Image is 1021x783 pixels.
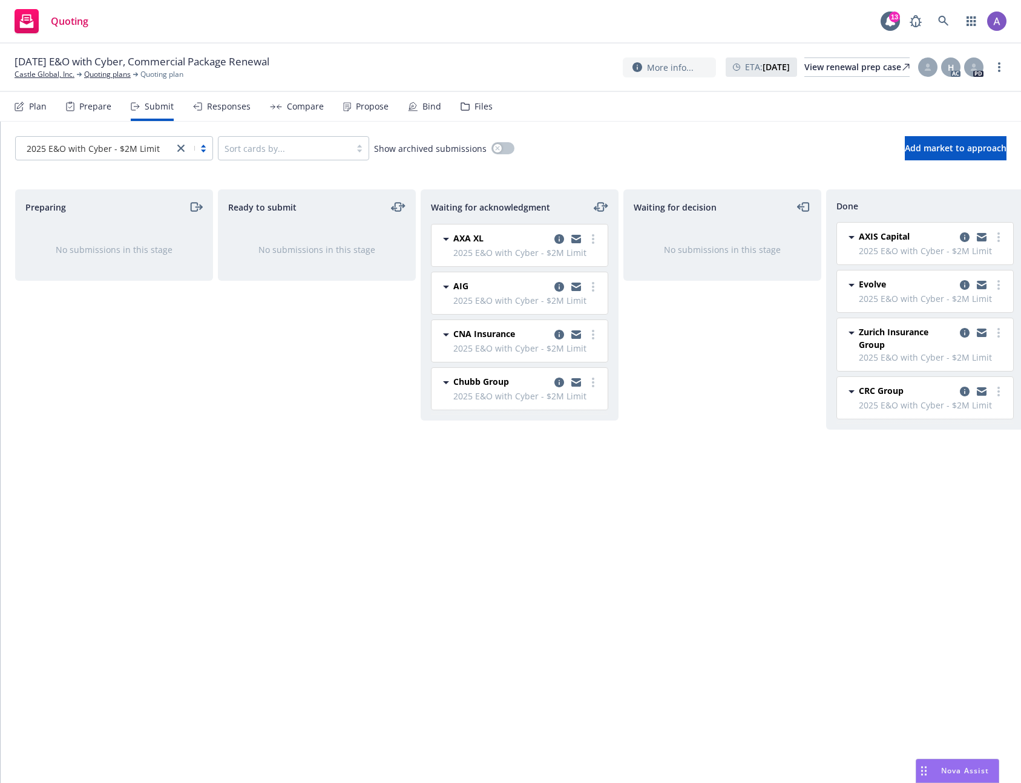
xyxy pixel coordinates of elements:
a: copy logging email [974,230,989,244]
a: Quoting plans [84,69,131,80]
span: Quoting plan [140,69,183,80]
span: AXA XL [453,232,484,244]
a: copy logging email [974,384,989,399]
a: copy logging email [569,375,583,390]
span: Show archived submissions [374,142,487,155]
a: more [991,230,1006,244]
div: Compare [287,102,324,111]
span: ETA : [745,61,790,73]
span: 2025 E&O with Cyber - $2M Limit [859,351,1006,364]
span: Add market to approach [905,142,1006,154]
a: copy logging email [569,232,583,246]
a: View renewal prep case [804,57,910,77]
div: 13 [889,11,900,22]
span: 2025 E&O with Cyber - $2M Limit [859,244,1006,257]
div: View renewal prep case [804,58,910,76]
div: Prepare [79,102,111,111]
a: Quoting [10,4,93,38]
a: Castle Global, Inc. [15,69,74,80]
a: more [586,232,600,246]
span: 2025 E&O with Cyber - $2M Limit [453,390,600,402]
div: Responses [207,102,251,111]
div: No submissions in this stage [643,243,801,256]
a: more [991,326,1006,340]
button: Nova Assist [916,759,999,783]
div: Submit [145,102,174,111]
a: more [586,280,600,294]
span: Quoting [51,16,88,26]
div: Bind [422,102,441,111]
a: copy logging email [552,232,566,246]
span: H [948,61,954,74]
a: copy logging email [974,278,989,292]
span: 2025 E&O with Cyber - $2M Limit [453,246,600,259]
a: more [991,278,1006,292]
span: AXIS Capital [859,230,910,243]
span: CNA Insurance [453,327,515,340]
span: CRC Group [859,384,904,397]
strong: [DATE] [763,61,790,73]
button: More info... [623,57,716,77]
span: Done [836,200,858,212]
a: copy logging email [552,327,566,342]
a: copy logging email [957,326,972,340]
span: 2025 E&O with Cyber - $2M Limit [859,292,1006,305]
a: copy logging email [569,327,583,342]
span: 2025 E&O with Cyber - $2M Limit [22,142,168,155]
img: photo [987,11,1006,31]
span: Waiting for decision [634,201,717,214]
div: Propose [356,102,389,111]
a: copy logging email [957,384,972,399]
a: moveLeftRight [594,200,608,214]
div: Drag to move [916,759,931,782]
span: 2025 E&O with Cyber - $2M Limit [453,294,600,307]
span: Chubb Group [453,375,509,388]
a: copy logging email [957,230,972,244]
a: copy logging email [552,280,566,294]
span: Nova Assist [941,765,989,776]
a: close [174,141,188,156]
span: 2025 E&O with Cyber - $2M Limit [859,399,1006,411]
button: Add market to approach [905,136,1006,160]
span: 2025 E&O with Cyber - $2M Limit [453,342,600,355]
span: Waiting for acknowledgment [431,201,550,214]
a: copy logging email [957,278,972,292]
a: Report a Bug [904,9,928,33]
a: moveLeftRight [391,200,405,214]
span: AIG [453,280,468,292]
div: Files [474,102,493,111]
a: more [992,60,1006,74]
span: Preparing [25,201,66,214]
div: No submissions in this stage [238,243,396,256]
span: Ready to submit [228,201,297,214]
span: 2025 E&O with Cyber - $2M Limit [27,142,160,155]
a: copy logging email [552,375,566,390]
a: moveLeft [796,200,811,214]
div: Plan [29,102,47,111]
a: copy logging email [974,326,989,340]
span: [DATE] E&O with Cyber, Commercial Package Renewal [15,54,269,69]
span: Zurich Insurance Group [859,326,955,351]
a: copy logging email [569,280,583,294]
a: moveRight [188,200,203,214]
a: more [586,375,600,390]
a: Switch app [959,9,983,33]
a: more [991,384,1006,399]
a: more [586,327,600,342]
a: Search [931,9,956,33]
span: Evolve [859,278,886,290]
span: More info... [647,61,694,74]
div: No submissions in this stage [35,243,193,256]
